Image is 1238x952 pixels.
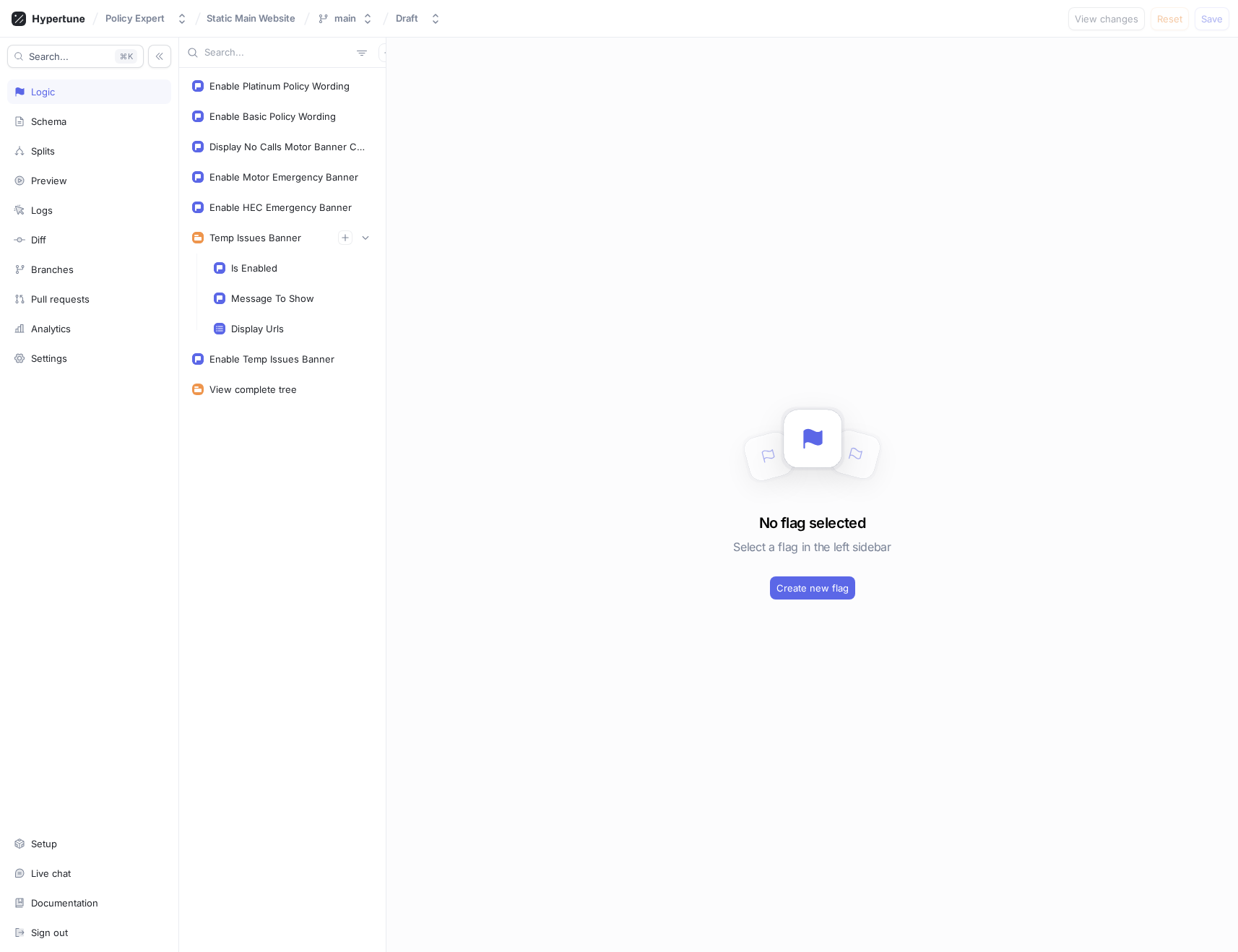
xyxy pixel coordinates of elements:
[31,867,71,879] div: Live chat
[1068,7,1145,30] button: View changes
[1195,7,1229,30] button: Save
[759,512,865,534] h3: No flag selected
[209,232,301,243] div: Temp Issues Banner
[209,384,297,395] div: View complete tree
[31,323,71,334] div: Analytics
[31,204,53,216] div: Logs
[100,7,194,30] button: Policy Expert
[31,352,67,364] div: Settings
[390,7,447,30] button: Draft
[207,13,295,23] span: Static Main Website
[1151,7,1189,30] button: Reset
[115,49,137,64] div: K
[7,45,144,68] button: Search...K
[1075,14,1138,23] span: View changes
[209,141,367,152] div: Display No Calls Motor Banner Content
[204,46,351,60] input: Search...
[733,534,891,560] h5: Select a flag in the left sidebar
[209,171,358,183] div: Enable Motor Emergency Banner
[396,12,418,25] div: Draft
[31,145,55,157] div: Splits
[334,12,356,25] div: main
[7,891,171,915] a: Documentation
[31,234,46,246] div: Diff
[231,262,277,274] div: Is Enabled
[209,111,336,122] div: Enable Basic Policy Wording
[31,897,98,909] div: Documentation
[311,7,379,30] button: main
[776,584,849,592] span: Create new flag
[209,202,352,213] div: Enable HEC Emergency Banner
[1157,14,1182,23] span: Reset
[31,927,68,938] div: Sign out
[231,323,284,334] div: Display Urls
[231,293,314,304] div: Message To Show
[31,293,90,305] div: Pull requests
[31,264,74,275] div: Branches
[29,52,69,61] span: Search...
[31,86,55,98] div: Logic
[1201,14,1223,23] span: Save
[31,116,66,127] div: Schema
[209,353,334,365] div: Enable Temp Issues Banner
[105,12,165,25] div: Policy Expert
[770,576,855,600] button: Create new flag
[31,838,57,849] div: Setup
[31,175,67,186] div: Preview
[209,80,350,92] div: Enable Platinum Policy Wording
